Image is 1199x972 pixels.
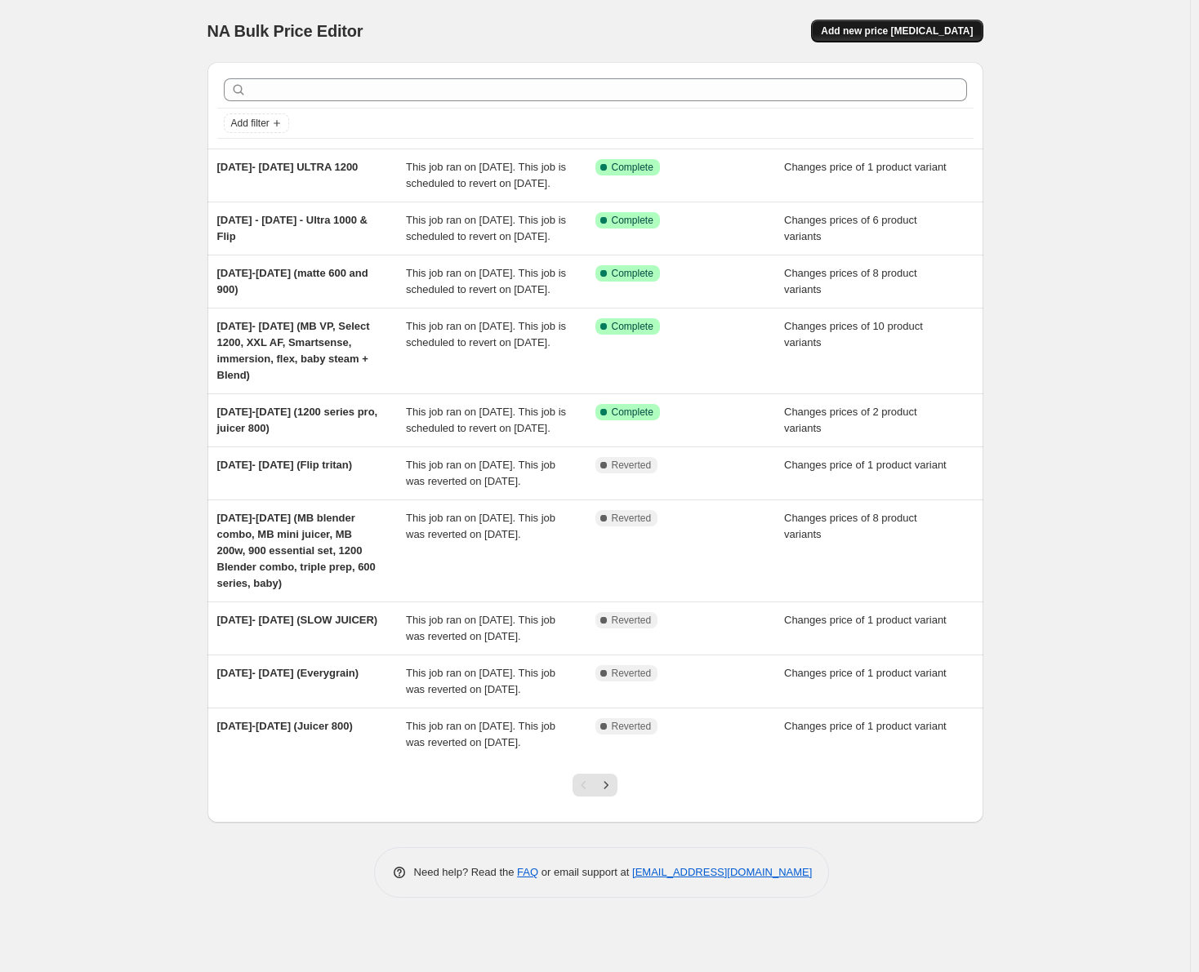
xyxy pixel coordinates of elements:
[784,720,947,732] span: Changes price of 1 product variant
[573,774,617,797] nav: Pagination
[217,459,353,471] span: [DATE]- [DATE] (Flip tritan)
[784,161,947,173] span: Changes price of 1 product variant
[612,406,653,419] span: Complete
[406,214,566,242] span: This job ran on [DATE]. This job is scheduled to revert on [DATE].
[538,866,632,878] span: or email support at
[217,667,359,679] span: [DATE]- [DATE] (Everygrain)
[595,774,617,797] button: Next
[406,720,555,748] span: This job ran on [DATE]. This job was reverted on [DATE].
[811,20,983,42] button: Add new price [MEDICAL_DATA]
[217,512,376,589] span: [DATE]-[DATE] (MB blender combo, MB mini juicer, MB 200w, 900 essential set, 1200 Blender combo, ...
[784,320,923,348] span: Changes prices of 10 product variants
[784,614,947,626] span: Changes price of 1 product variant
[406,320,566,348] span: This job ran on [DATE]. This job is scheduled to revert on [DATE].
[784,214,917,242] span: Changes prices of 6 product variants
[224,113,289,133] button: Add filter
[517,866,538,878] a: FAQ
[612,267,653,280] span: Complete
[612,161,653,174] span: Complete
[406,161,566,189] span: This job ran on [DATE]. This job is scheduled to revert on [DATE].
[406,667,555,695] span: This job ran on [DATE]. This job was reverted on [DATE].
[612,667,652,680] span: Reverted
[414,866,518,878] span: Need help? Read the
[784,512,917,540] span: Changes prices of 8 product variants
[612,512,652,525] span: Reverted
[217,267,368,295] span: [DATE]-[DATE] (matte 600 and 900)
[217,320,370,381] span: [DATE]- [DATE] (MB VP, Select 1200, XXL AF, Smartsense, immersion, flex, baby steam + Blend)
[612,720,652,733] span: Reverted
[612,320,653,333] span: Complete
[406,512,555,540] span: This job ran on [DATE]. This job was reverted on [DATE].
[231,117,270,130] span: Add filter
[217,614,378,626] span: [DATE]- [DATE] (SLOW JUICER)
[784,406,917,434] span: Changes prices of 2 product variants
[821,24,973,38] span: Add new price [MEDICAL_DATA]
[784,459,947,471] span: Changes price of 1 product variant
[612,214,653,227] span: Complete
[217,720,353,732] span: [DATE]-[DATE] (Juicer 800)
[612,459,652,472] span: Reverted
[406,614,555,642] span: This job ran on [DATE]. This job was reverted on [DATE].
[784,267,917,295] span: Changes prices of 8 product variants
[406,406,566,434] span: This job ran on [DATE]. This job is scheduled to revert on [DATE].
[207,22,363,40] span: NA Bulk Price Editor
[406,267,566,295] span: This job ran on [DATE]. This job is scheduled to revert on [DATE].
[217,214,368,242] span: [DATE] - [DATE] - Ultra 1000 & Flip
[217,161,359,173] span: [DATE]- [DATE] ULTRA 1200
[406,459,555,487] span: This job ran on [DATE]. This job was reverted on [DATE].
[632,866,812,878] a: [EMAIL_ADDRESS][DOMAIN_NAME]
[217,406,378,434] span: [DATE]-[DATE] (1200 series pro, juicer 800)
[612,614,652,627] span: Reverted
[784,667,947,679] span: Changes price of 1 product variant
